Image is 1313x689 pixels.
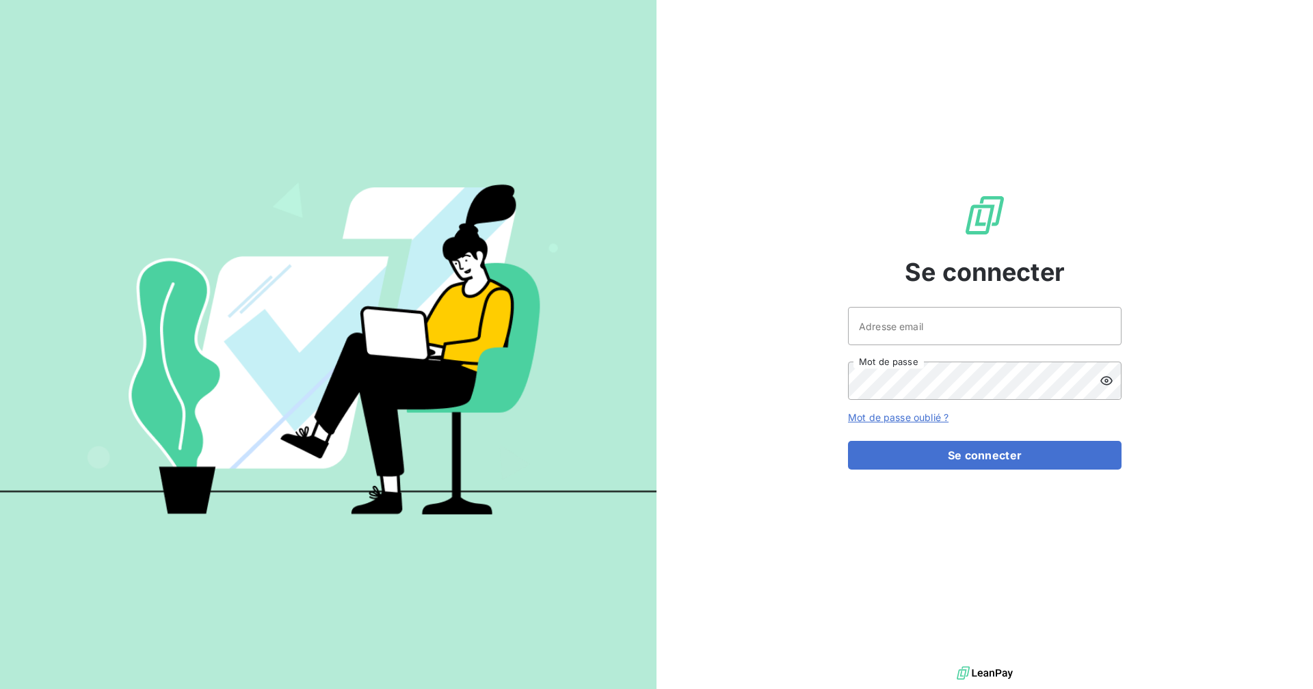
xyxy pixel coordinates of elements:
img: logo [957,663,1013,684]
a: Mot de passe oublié ? [848,411,949,423]
img: Logo LeanPay [963,193,1007,237]
input: placeholder [848,307,1122,345]
span: Se connecter [905,254,1065,291]
button: Se connecter [848,441,1122,470]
